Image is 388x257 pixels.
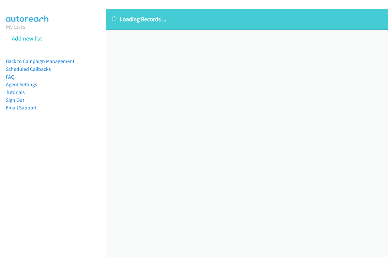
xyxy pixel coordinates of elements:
[6,74,14,80] a: FAQ
[112,15,382,24] p: Loading Records ...
[6,66,51,72] a: Scheduled Callbacks
[6,89,25,95] a: Tutorials
[6,23,25,30] a: My Lists
[6,104,37,111] a: Email Support
[12,35,42,42] a: Add new list
[6,81,37,88] a: Agent Settings
[6,58,74,64] a: Back to Campaign Management
[6,97,24,103] a: Sign Out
